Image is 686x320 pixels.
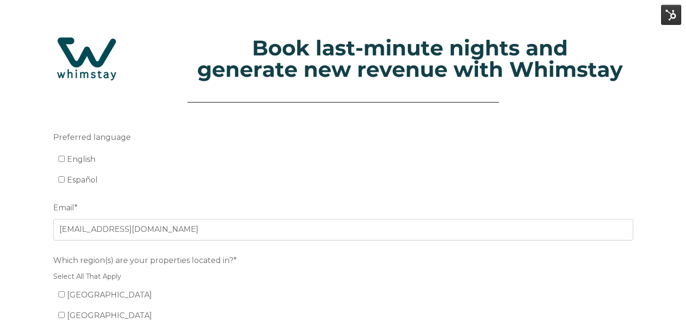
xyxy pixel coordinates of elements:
span: [GEOGRAPHIC_DATA] [67,311,152,320]
span: Email [53,200,74,215]
span: Preferred language [53,130,131,145]
img: Hubspot header for SSOB (4) [10,23,676,94]
span: [GEOGRAPHIC_DATA] [67,290,152,299]
input: English [58,156,65,162]
input: [GEOGRAPHIC_DATA] [58,291,65,297]
span: English [67,155,95,164]
input: Español [58,176,65,183]
input: [GEOGRAPHIC_DATA] [58,312,65,318]
span: Which region(s) are your properties located in?* [53,253,237,268]
span: Español [67,175,98,184]
img: HubSpot Tools Menu Toggle [661,5,681,25]
legend: Select All That Apply [53,272,633,282]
